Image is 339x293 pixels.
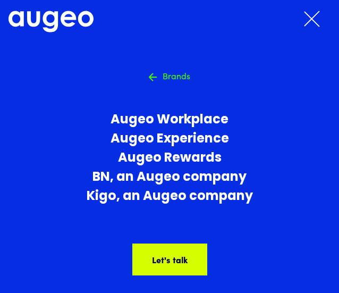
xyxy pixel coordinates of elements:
[132,244,207,275] a: Let's talk
[3,168,336,187] a: BN, an Augeo company
[163,71,190,81] h4: Brands
[3,149,336,168] a: Augeo Rewards
[3,187,336,206] a: Kigo, an Augeo company
[149,73,157,81] img: Arrow symbol in bright green pointing left to indicate an active link.
[293,7,330,30] div: menu
[9,11,94,33] a: home
[3,130,336,149] a: Augeo Experience
[3,111,336,130] a: Augeo Workplace
[9,11,94,33] img: Augeo's full logo in white.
